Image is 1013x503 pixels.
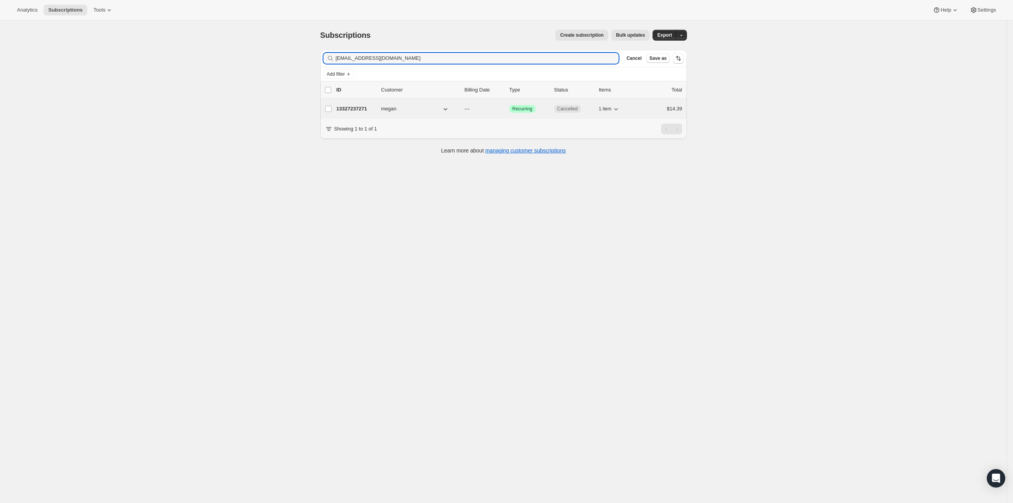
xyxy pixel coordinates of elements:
span: Help [940,7,951,13]
div: Type [509,86,548,94]
button: megan [377,103,454,115]
button: Save as [646,54,670,63]
button: Settings [965,5,1001,15]
div: IDCustomerBilling DateTypeStatusItemsTotal [337,86,682,94]
p: Showing 1 to 1 of 1 [334,125,377,133]
span: Subscriptions [320,31,371,39]
span: Create subscription [560,32,604,38]
nav: Pagination [661,124,682,134]
button: Cancel [623,54,644,63]
button: Tools [89,5,118,15]
button: Sort the results [673,53,684,64]
span: Tools [93,7,105,13]
input: Filter subscribers [336,53,619,64]
div: Open Intercom Messenger [987,469,1005,488]
p: Total [671,86,682,94]
span: Settings [977,7,996,13]
button: Help [928,5,963,15]
span: Cancelled [557,106,578,112]
button: Bulk updates [611,30,649,41]
span: Analytics [17,7,37,13]
button: Subscriptions [44,5,87,15]
button: Add filter [323,69,354,79]
span: $14.39 [667,106,682,112]
span: Export [657,32,672,38]
div: Items [599,86,638,94]
p: Billing Date [465,86,503,94]
span: Save as [649,55,667,61]
p: Customer [381,86,458,94]
span: Bulk updates [616,32,645,38]
p: Status [554,86,593,94]
span: Subscriptions [48,7,83,13]
button: Create subscription [555,30,608,41]
a: managing customer subscriptions [485,147,566,154]
span: Cancel [626,55,641,61]
div: 13327237271megan---SuccessRecurringCancelled1 item$14.39 [337,103,682,114]
button: Export [653,30,676,41]
span: 1 item [599,106,612,112]
button: 1 item [599,103,620,114]
span: Recurring [512,106,533,112]
p: 13327237271 [337,105,375,113]
span: Add filter [327,71,345,77]
p: ID [337,86,375,94]
span: --- [465,106,470,112]
p: Learn more about [441,147,566,154]
button: Analytics [12,5,42,15]
span: megan [381,105,397,113]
